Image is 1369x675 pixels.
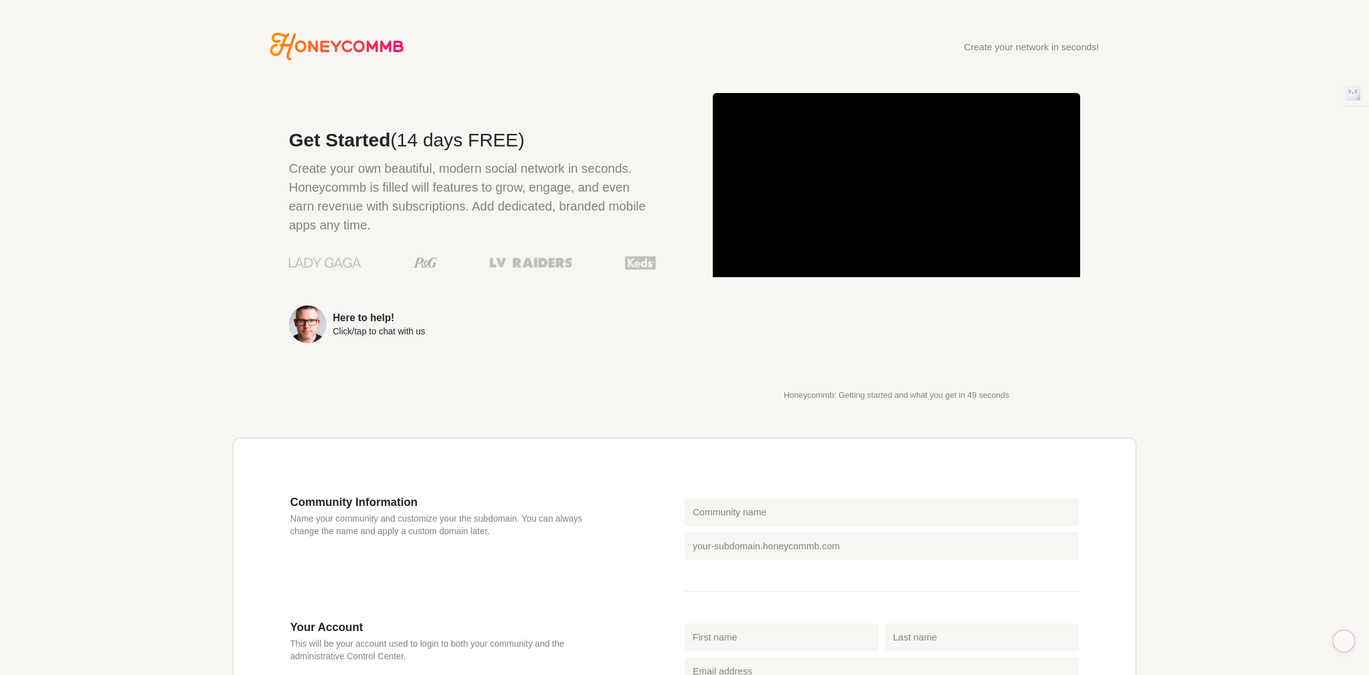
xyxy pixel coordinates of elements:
[333,313,425,323] div: Here to help!
[333,327,425,336] div: Click/tap to chat with us
[684,623,879,651] input: First name
[684,498,1079,526] input: Community name
[289,305,327,343] img: Sean
[289,305,656,343] a: Here to help!Click/tap to chat with us
[290,637,609,662] p: This will be your account used to login to both your community and the administrative Control Cen...
[713,391,1080,400] p: Honeycommb: Getting started and what you get in 49 seconds
[270,33,404,60] svg: Honeycommb
[885,623,1079,651] input: Last name
[964,42,1099,52] div: Create your network in seconds!
[1320,626,1350,656] iframe: Intercom live chat
[684,532,1079,560] input: your-subdomain.honeycommb.com
[289,253,361,272] img: Lady Gaga
[625,255,656,271] img: Keds
[270,33,404,60] a: Go to Honeycommb homepage
[414,258,437,268] img: Procter & Gamble
[490,258,572,268] img: Las Vegas Raiders
[290,620,609,634] h3: Your Account
[290,495,609,509] h3: Community Information
[289,159,656,234] p: Create your own beautiful, modern social network in seconds. Honeycommb is filled will features t...
[289,131,656,150] h2: Get Started
[290,512,609,537] p: Name your community and customize your the subdomain. You can always change the name and apply a ...
[391,129,524,150] span: (14 days FREE)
